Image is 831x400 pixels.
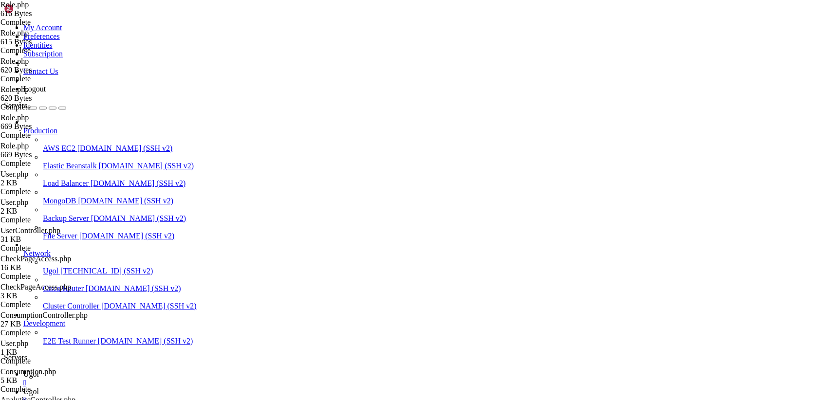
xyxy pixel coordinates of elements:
span: UserController.php [0,226,60,235]
div: Complete [0,18,90,27]
div: Complete [0,385,90,394]
div: Complete [0,131,90,140]
div: Complete [0,272,90,281]
div: 669 Bytes [0,150,90,159]
div: Complete [0,244,90,253]
div: Complete [0,216,90,224]
span: Role.php [0,142,90,159]
span: Role.php [0,85,29,93]
div: 3 KB [0,291,90,300]
div: 620 Bytes [0,94,90,103]
span: Role.php [0,85,90,103]
div: 2 KB [0,179,90,187]
span: Consumption.php [0,367,90,385]
span: CheckPageAccess.php [0,255,90,272]
span: Role.php [0,29,90,46]
span: Role.php [0,29,29,37]
span: CheckPageAccess.php [0,283,90,300]
span: Role.php [0,142,29,150]
div: 615 Bytes [0,37,90,46]
div: 616 Bytes [0,9,90,18]
div: Complete [0,103,90,111]
div: 2 KB [0,207,90,216]
span: ConsumptionController.php [0,311,90,328]
span: User.php [0,198,90,216]
div: 5 KB [0,376,90,385]
div: Complete [0,187,90,196]
div: 620 Bytes [0,66,90,74]
span: User.php [0,198,28,206]
div: 16 KB [0,263,90,272]
span: Consumption.php [0,367,56,376]
div: Complete [0,300,90,309]
div: Complete [0,357,90,365]
span: User.php [0,170,90,187]
span: CheckPageAccess.php [0,283,71,291]
span: Role.php [0,0,29,9]
span: User.php [0,339,90,357]
div: 669 Bytes [0,122,90,131]
span: Role.php [0,57,29,65]
span: User.php [0,170,28,178]
span: User.php [0,339,28,347]
span: Role.php [0,57,90,74]
span: Role.php [0,113,90,131]
span: ConsumptionController.php [0,311,88,319]
div: Complete [0,46,90,55]
div: 27 KB [0,320,90,328]
div: Complete [0,159,90,168]
div: Complete [0,328,90,337]
span: Role.php [0,113,29,122]
div: 31 KB [0,235,90,244]
span: Role.php [0,0,90,18]
div: 1 KB [0,348,90,357]
div: Complete [0,74,90,83]
span: CheckPageAccess.php [0,255,71,263]
span: UserController.php [0,226,90,244]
